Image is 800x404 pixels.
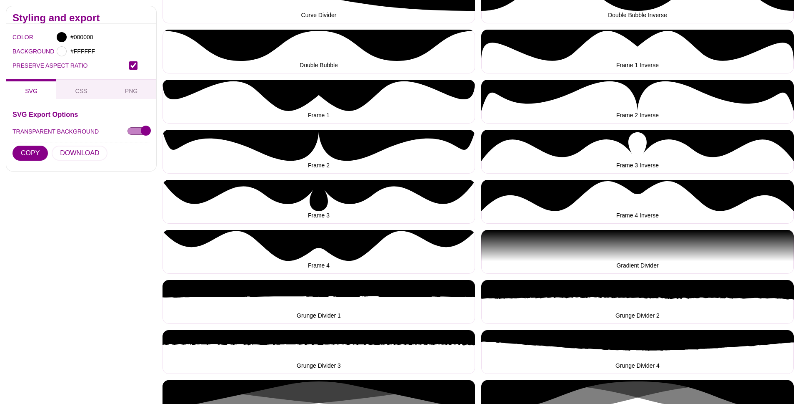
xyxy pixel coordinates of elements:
button: Frame 3 [162,180,475,224]
button: Frame 4 Inverse [481,180,794,224]
label: COLOR [12,32,23,43]
label: TRANSPARENT BACKGROUND [12,126,99,137]
button: Frame 4 [162,230,475,274]
button: COPY [12,146,48,161]
label: PRESERVE ASPECT RATIO [12,60,129,71]
button: Frame 1 Inverse [481,30,794,73]
span: PNG [125,88,137,94]
button: Frame 3 Inverse [481,130,794,174]
button: Grunge Divider 2 [481,280,794,324]
button: Frame 1 [162,80,475,124]
button: Grunge Divider 3 [162,330,475,374]
h3: SVG Export Options [12,111,150,118]
span: CSS [75,88,87,94]
h2: Styling and export [12,15,150,21]
button: Gradient Divider [481,230,794,274]
button: Double Bubble [162,30,475,73]
button: Grunge Divider 1 [162,280,475,324]
button: Grunge Divider 4 [481,330,794,374]
button: Frame 2 Inverse [481,80,794,124]
label: BACKGROUND [12,46,23,57]
button: CSS [56,79,106,98]
button: Frame 2 [162,130,475,174]
button: DOWNLOAD [52,146,107,161]
button: PNG [106,79,156,98]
